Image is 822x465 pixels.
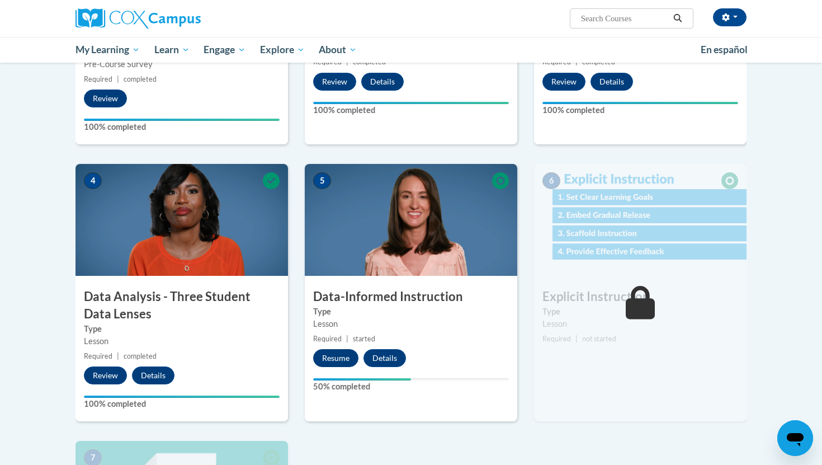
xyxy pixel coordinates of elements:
[361,73,404,91] button: Details
[590,73,633,91] button: Details
[75,288,288,323] h3: Data Analysis - Three Student Data Lenses
[353,335,375,343] span: started
[196,37,253,63] a: Engage
[59,37,763,63] div: Main menu
[84,75,112,83] span: Required
[84,352,112,360] span: Required
[75,8,288,29] a: Cox Campus
[84,367,127,384] button: Review
[312,37,365,63] a: About
[75,164,288,276] img: Course Image
[777,420,813,456] iframe: Button to launch messaging window
[313,306,509,318] label: Type
[124,352,157,360] span: completed
[534,164,747,276] img: Course Image
[313,102,509,104] div: Your progress
[84,398,280,410] label: 100% completed
[84,323,280,335] label: Type
[147,37,197,63] a: Learn
[580,12,669,25] input: Search Courses
[253,37,312,63] a: Explore
[542,306,738,318] label: Type
[84,396,280,398] div: Your progress
[68,37,147,63] a: My Learning
[117,352,119,360] span: |
[313,318,509,330] div: Lesson
[154,43,190,57] span: Learn
[542,73,585,91] button: Review
[204,43,245,57] span: Engage
[84,90,127,107] button: Review
[305,164,517,276] img: Course Image
[84,58,280,71] div: Pre-Course Survey
[313,335,342,343] span: Required
[313,381,509,393] label: 50% completed
[346,335,348,343] span: |
[542,335,571,343] span: Required
[117,75,119,83] span: |
[542,318,738,330] div: Lesson
[542,104,738,116] label: 100% completed
[313,172,331,189] span: 5
[701,44,748,55] span: En español
[582,335,616,343] span: not started
[713,8,747,26] button: Account Settings
[542,172,560,189] span: 6
[75,8,201,29] img: Cox Campus
[534,288,747,306] h3: Explicit Instruction
[669,12,686,25] button: Search
[84,172,102,189] span: 4
[319,43,357,57] span: About
[313,104,509,116] label: 100% completed
[84,119,280,121] div: Your progress
[313,349,358,367] button: Resume
[84,335,280,347] div: Lesson
[313,378,411,381] div: Your progress
[575,335,578,343] span: |
[260,43,305,57] span: Explore
[542,102,738,104] div: Your progress
[75,43,140,57] span: My Learning
[84,121,280,133] label: 100% completed
[363,349,406,367] button: Details
[313,73,356,91] button: Review
[124,75,157,83] span: completed
[693,38,755,62] a: En español
[305,288,517,306] h3: Data-Informed Instruction
[132,367,174,384] button: Details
